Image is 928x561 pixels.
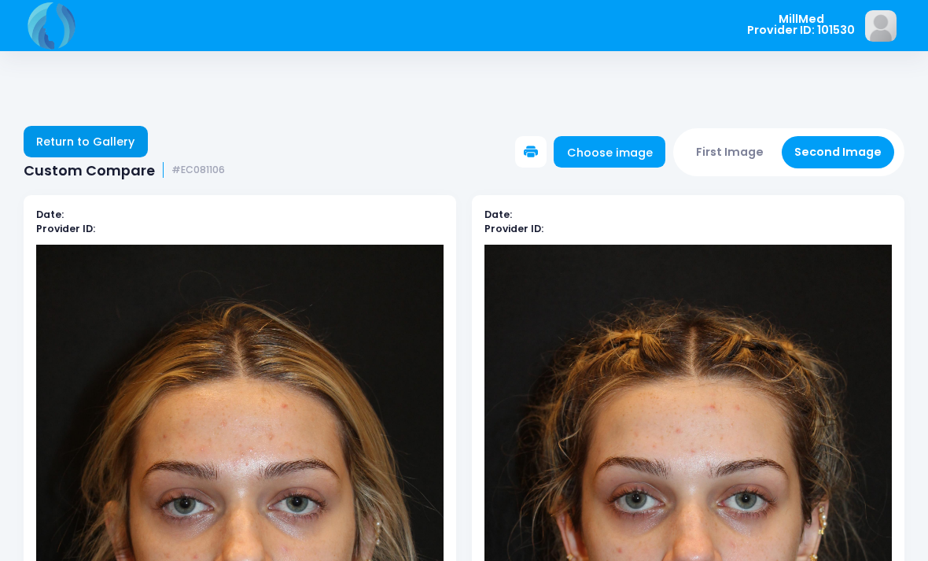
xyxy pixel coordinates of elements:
[36,222,95,235] b: Provider ID:
[36,208,64,221] b: Date:
[24,162,155,179] span: Custom Compare
[484,222,543,235] b: Provider ID:
[782,136,895,168] button: Second Image
[171,164,225,176] small: #EC081106
[865,10,897,42] img: image
[554,136,665,168] a: Choose image
[747,13,855,36] span: MillMed Provider ID: 101530
[683,136,777,168] button: First Image
[24,126,148,157] a: Return to Gallery
[484,208,512,221] b: Date:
